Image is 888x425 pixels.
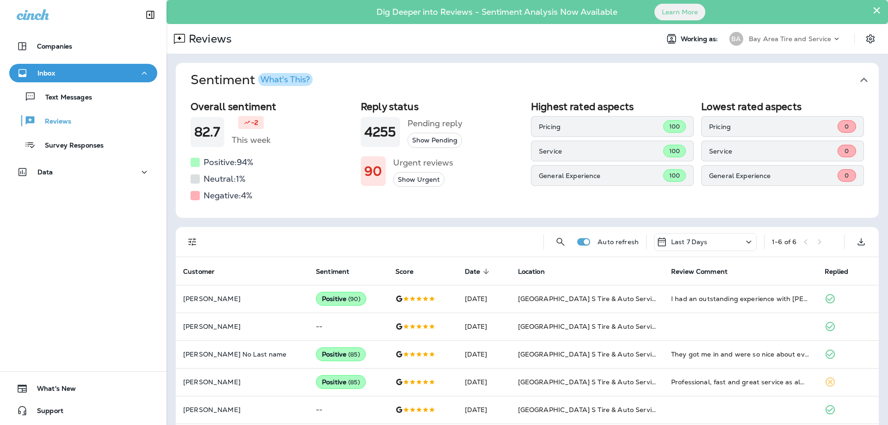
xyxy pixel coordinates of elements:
[9,37,157,55] button: Companies
[671,294,809,303] div: I had an outstanding experience with Joe at Bay Area Point Tires. When a tire on my car completel...
[37,69,55,77] p: Inbox
[518,350,659,358] span: [GEOGRAPHIC_DATA] S Tire & Auto Service
[539,123,663,130] p: Pricing
[393,172,444,187] button: Show Urgent
[183,268,215,276] span: Customer
[598,238,639,246] p: Auto refresh
[9,111,157,130] button: Reviews
[203,188,253,203] h5: Negative: 4 %
[348,295,360,303] span: ( 90 )
[36,93,92,102] p: Text Messages
[872,3,881,18] button: Close
[845,147,849,155] span: 0
[176,97,879,218] div: SentimentWhat's This?
[348,351,360,358] span: ( 85 )
[183,63,886,97] button: SentimentWhat's This?
[518,268,545,276] span: Location
[9,163,157,181] button: Data
[232,133,271,148] h5: This week
[28,407,63,418] span: Support
[316,375,366,389] div: Positive
[194,124,221,140] h1: 82.7
[308,313,388,340] td: --
[671,267,740,276] span: Review Comment
[654,4,705,20] button: Learn More
[183,406,301,413] p: [PERSON_NAME]
[671,268,728,276] span: Review Comment
[395,267,425,276] span: Score
[9,379,157,398] button: What's New
[518,267,557,276] span: Location
[457,340,511,368] td: [DATE]
[671,350,809,359] div: They got me in and were so nice about everything! will definitely go back!
[671,238,708,246] p: Last 7 Days
[191,72,313,88] h1: Sentiment
[669,123,680,130] span: 100
[669,147,680,155] span: 100
[308,396,388,424] td: --
[407,116,462,131] h5: Pending reply
[862,31,879,47] button: Settings
[393,155,453,170] h5: Urgent reviews
[9,87,157,106] button: Text Messages
[518,378,659,386] span: [GEOGRAPHIC_DATA] S Tire & Auto Service
[183,233,202,251] button: Filters
[518,295,659,303] span: [GEOGRAPHIC_DATA] S Tire & Auto Service
[395,268,413,276] span: Score
[183,295,301,302] p: [PERSON_NAME]
[407,133,462,148] button: Show Pending
[348,378,360,386] span: ( 85 )
[258,73,313,86] button: What's This?
[825,267,861,276] span: Replied
[183,378,301,386] p: [PERSON_NAME]
[457,368,511,396] td: [DATE]
[845,172,849,179] span: 0
[531,101,694,112] h2: Highest rated aspects
[701,101,864,112] h2: Lowest rated aspects
[749,35,832,43] p: Bay Area Tire and Service
[845,123,849,130] span: 0
[465,267,493,276] span: Date
[183,267,227,276] span: Customer
[457,285,511,313] td: [DATE]
[203,172,246,186] h5: Neutral: 1 %
[361,101,524,112] h2: Reply status
[551,233,570,251] button: Search Reviews
[539,172,663,179] p: General Experience
[137,6,163,24] button: Collapse Sidebar
[709,172,838,179] p: General Experience
[28,385,76,396] span: What's New
[681,35,720,43] span: Working as:
[316,267,361,276] span: Sentiment
[191,101,353,112] h2: Overall sentiment
[729,32,743,46] div: BA
[36,142,104,150] p: Survey Responses
[709,148,838,155] p: Service
[852,233,870,251] button: Export as CSV
[518,322,659,331] span: [GEOGRAPHIC_DATA] S Tire & Auto Service
[364,124,396,140] h1: 4255
[9,401,157,420] button: Support
[669,172,680,179] span: 100
[457,396,511,424] td: [DATE]
[316,268,349,276] span: Sentiment
[350,11,644,13] p: Dig Deeper into Reviews - Sentiment Analysis Now Available
[183,351,301,358] p: [PERSON_NAME] No Last name
[9,135,157,154] button: Survey Responses
[465,268,481,276] span: Date
[709,123,838,130] p: Pricing
[457,313,511,340] td: [DATE]
[539,148,663,155] p: Service
[37,168,53,176] p: Data
[183,323,301,330] p: [PERSON_NAME]
[36,117,71,126] p: Reviews
[364,164,382,179] h1: 90
[316,292,366,306] div: Positive
[9,64,157,82] button: Inbox
[825,268,849,276] span: Replied
[37,43,72,50] p: Companies
[518,406,659,414] span: [GEOGRAPHIC_DATA] S Tire & Auto Service
[185,32,232,46] p: Reviews
[203,155,253,170] h5: Positive: 94 %
[772,238,796,246] div: 1 - 6 of 6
